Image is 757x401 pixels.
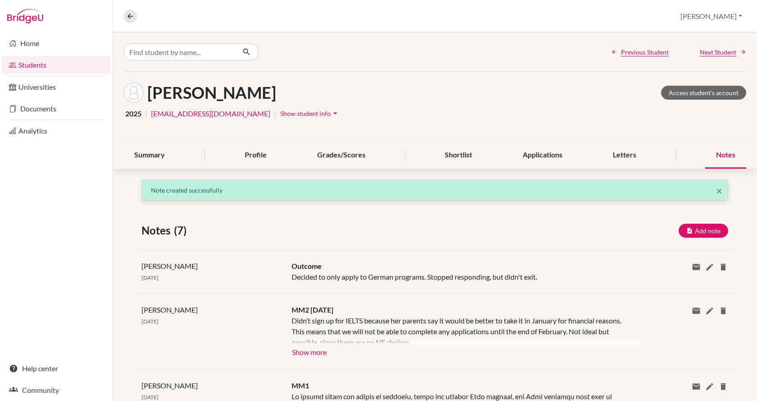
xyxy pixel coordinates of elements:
span: MM1 [292,381,309,390]
button: Show student infoarrow_drop_down [280,106,340,120]
div: Grades/Scores [306,142,376,169]
div: Applications [512,142,573,169]
img: Lili Kalmár's avatar [123,83,144,103]
a: Community [2,381,110,399]
a: Documents [2,100,110,118]
button: [PERSON_NAME] [676,8,746,25]
div: Didn’t sign up for IELTS because her parents say it would be better to take it in January for fin... [292,315,628,345]
h1: [PERSON_NAME] [147,83,276,102]
div: Summary [123,142,176,169]
a: Help center [2,360,110,378]
div: Decided to only apply to German programs. Stopped responding, but didn't exit. [285,261,635,282]
span: [PERSON_NAME] [141,381,198,390]
span: Show student info [280,110,331,117]
div: Notes [705,142,746,169]
button: Add note [679,224,728,238]
span: Outcome [292,262,322,270]
div: Shortlist [434,142,483,169]
div: Letters [602,142,647,169]
span: MM2 [DATE] [292,305,333,314]
a: Access student's account [661,86,746,100]
i: arrow_drop_down [331,109,340,118]
a: [EMAIL_ADDRESS][DOMAIN_NAME] [151,108,270,119]
a: Universities [2,78,110,96]
p: Note created successfully [151,185,719,195]
div: Profile [234,142,278,169]
span: Previous Student [621,47,669,57]
button: Close [716,185,722,196]
span: | [145,108,147,119]
a: Home [2,34,110,52]
a: Students [2,56,110,74]
span: [PERSON_NAME] [141,262,198,270]
input: Find student by name... [123,43,235,60]
button: Show more [292,345,327,358]
span: 2025 [125,108,141,119]
img: Bridge-U [7,9,43,23]
span: × [716,184,722,197]
span: [DATE] [141,394,159,401]
a: Analytics [2,122,110,140]
span: [PERSON_NAME] [141,305,198,314]
a: Next Student [700,47,746,57]
span: Next Student [700,47,736,57]
span: [DATE] [141,274,159,281]
span: (7) [174,222,190,239]
span: | [274,108,276,119]
a: Previous Student [611,47,669,57]
span: Notes [141,222,174,239]
span: [DATE] [141,318,159,325]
